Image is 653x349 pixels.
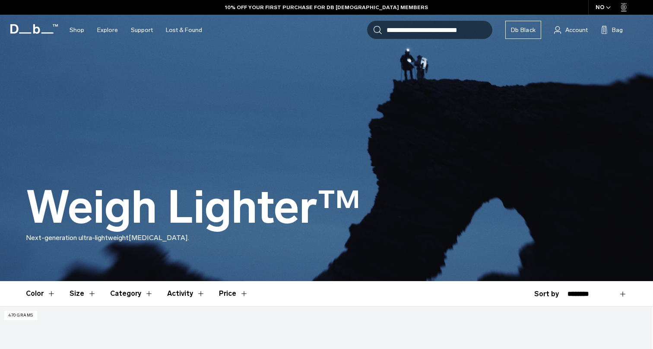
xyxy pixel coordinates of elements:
[166,15,202,45] a: Lost & Found
[505,21,541,39] a: Db Black
[70,281,96,306] button: Toggle Filter
[612,26,623,35] span: Bag
[225,3,428,11] a: 10% OFF YOUR FIRST PURCHASE FOR DB [DEMOGRAPHIC_DATA] MEMBERS
[219,281,248,306] button: Toggle Price
[131,15,153,45] a: Support
[167,281,205,306] button: Toggle Filter
[26,183,361,233] h1: Weigh Lighter™
[26,234,129,242] span: Next-generation ultra-lightweight
[565,26,588,35] span: Account
[26,281,56,306] button: Toggle Filter
[554,25,588,35] a: Account
[129,234,189,242] span: [MEDICAL_DATA].
[4,311,37,320] p: 470 grams
[63,15,209,45] nav: Main Navigation
[110,281,153,306] button: Toggle Filter
[601,25,623,35] button: Bag
[70,15,84,45] a: Shop
[97,15,118,45] a: Explore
